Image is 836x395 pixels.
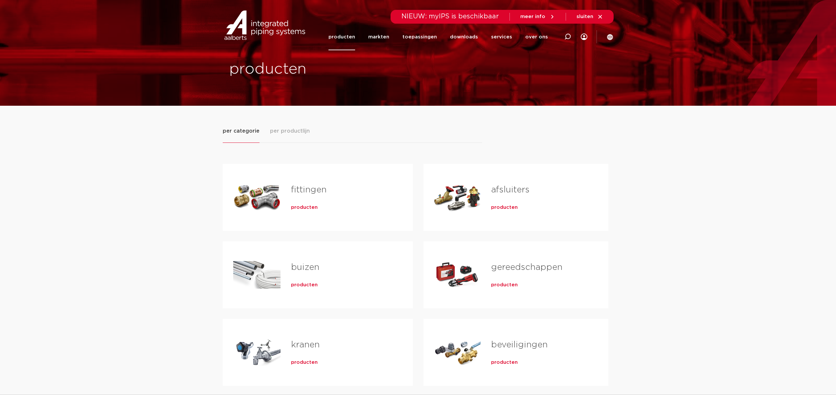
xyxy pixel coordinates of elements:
a: buizen [291,263,319,272]
a: producten [291,359,318,366]
span: per categorie [223,127,260,135]
a: toepassingen [402,24,437,50]
a: over ons [525,24,548,50]
nav: Menu [328,24,548,50]
a: producten [491,204,518,211]
a: gereedschappen [491,263,562,272]
a: producten [491,359,518,366]
span: NIEUW: myIPS is beschikbaar [401,13,499,20]
a: meer info [520,14,555,20]
a: fittingen [291,186,327,194]
a: producten [328,24,355,50]
a: producten [291,282,318,288]
span: per productlijn [270,127,310,135]
a: services [491,24,512,50]
a: kranen [291,340,320,349]
a: producten [491,282,518,288]
a: afsluiters [491,186,530,194]
div: my IPS [581,24,587,50]
a: producten [291,204,318,211]
a: markten [368,24,389,50]
a: downloads [450,24,478,50]
a: beveiligingen [491,340,548,349]
span: sluiten [576,14,593,19]
a: sluiten [576,14,603,20]
span: meer info [520,14,545,19]
h1: producten [229,59,415,80]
